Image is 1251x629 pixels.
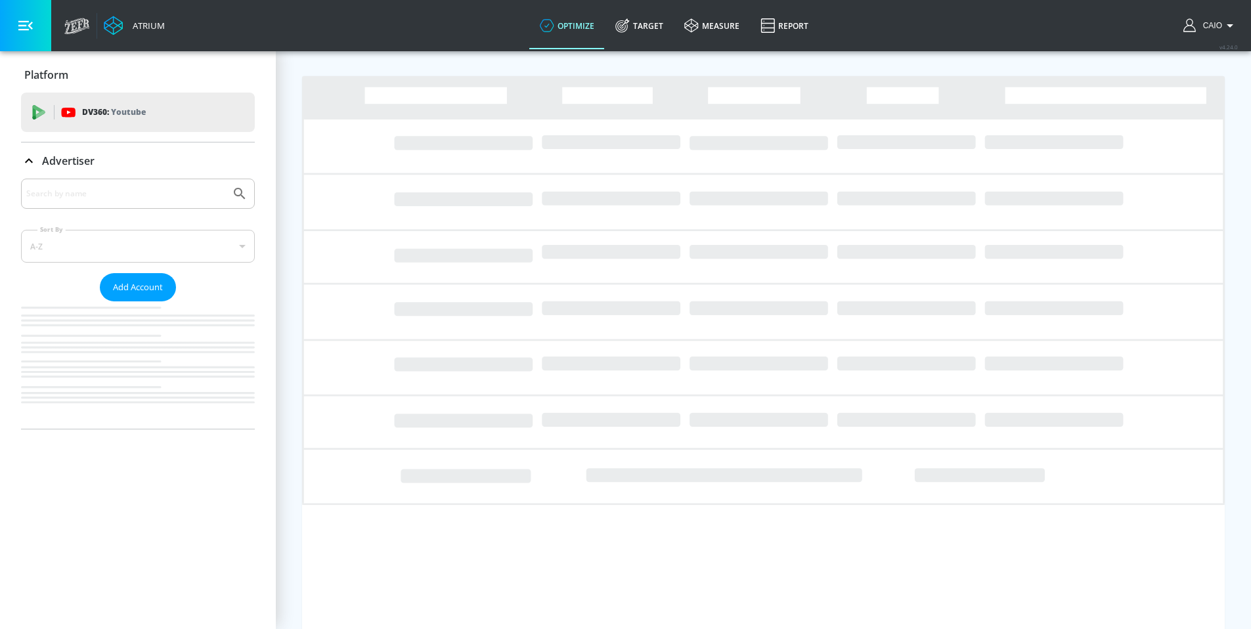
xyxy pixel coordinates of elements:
span: login as: caio.bulgarelli@zefr.com [1198,21,1222,30]
p: DV360: [82,105,146,119]
div: A-Z [21,230,255,263]
span: v 4.24.0 [1219,43,1238,51]
a: measure [674,2,750,49]
a: optimize [529,2,605,49]
p: Platform [24,68,68,82]
a: Atrium [104,16,165,35]
span: Add Account [113,280,163,295]
div: Advertiser [21,179,255,429]
input: Search by name [26,185,225,202]
button: Caio [1183,18,1238,33]
a: Report [750,2,819,49]
nav: list of Advertiser [21,301,255,429]
div: Platform [21,56,255,93]
p: Advertiser [42,154,95,168]
a: Target [605,2,674,49]
button: Add Account [100,273,176,301]
div: DV360: Youtube [21,93,255,132]
label: Sort By [37,225,66,234]
div: Atrium [127,20,165,32]
div: Advertiser [21,142,255,179]
p: Youtube [111,105,146,119]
